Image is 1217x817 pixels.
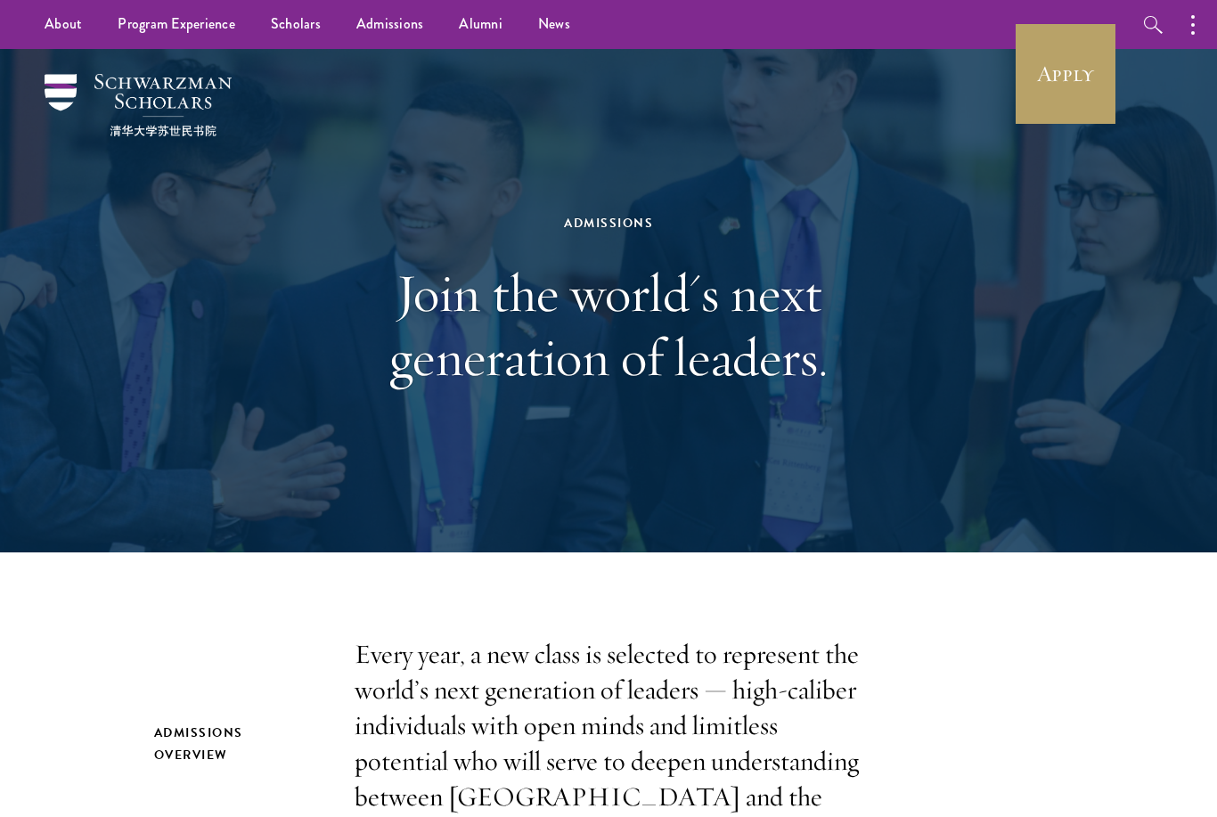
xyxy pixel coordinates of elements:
[154,722,319,766] h2: Admissions Overview
[301,212,916,234] div: Admissions
[45,74,232,136] img: Schwarzman Scholars
[1016,24,1115,124] a: Apply
[301,261,916,389] h1: Join the world's next generation of leaders.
